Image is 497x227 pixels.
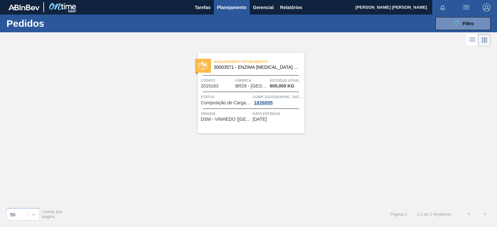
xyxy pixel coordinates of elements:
[253,117,267,122] span: 05/09/2025
[253,94,303,105] a: Comp. [GEOGRAPHIC_DATA]1826895
[432,3,453,12] button: Notificações
[463,21,474,26] span: Filtro
[201,100,251,105] span: Composição de Carga Aceita
[253,4,274,11] span: Gerencial
[201,94,251,100] span: Status
[42,209,62,219] span: Linhas por página
[214,65,299,70] span: 30003571 - ENZIMA PROTEASE BREWERS CLAREX
[217,4,247,11] span: Planejamento
[235,84,268,88] span: BR26 - Uberlândia
[253,100,274,105] div: 1826895
[270,77,303,84] span: Estoque atual
[417,212,451,217] span: 1 - 1 de 1 Registros
[201,84,219,88] span: 2019163
[201,77,234,84] span: Código
[477,206,493,222] button: >
[461,206,477,222] button: <
[436,17,491,30] button: Filtro
[201,117,251,122] span: DSM - VINHEDO (SP)
[235,77,268,84] span: Fábrica
[280,4,302,11] span: Relatórios
[253,110,303,117] span: Data entrega
[201,110,251,117] span: Origem
[6,20,99,27] h1: Pedidos
[8,5,39,10] img: TNhmsLtSVTkK8tSr43FrP2fwEKptu5GPRR3wAAAABJRU5ErkJggg==
[483,4,491,11] img: Logout
[10,212,16,217] div: 50
[195,4,211,11] span: Tarefas
[462,4,470,11] img: userActions
[478,34,491,46] div: Visão em Cards
[253,94,303,100] span: Comp. Carga
[390,212,407,217] span: Página : 1
[270,84,294,88] span: 600,000 KG
[466,34,478,46] div: Visão em Lista
[214,58,304,65] span: Aguardando Faturamento
[199,62,207,70] img: status
[193,53,304,133] a: statusAguardando Faturamento30003571 - ENZIMA [MEDICAL_DATA] BREWERS CLAREXCódigo2019163FábricaBR...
